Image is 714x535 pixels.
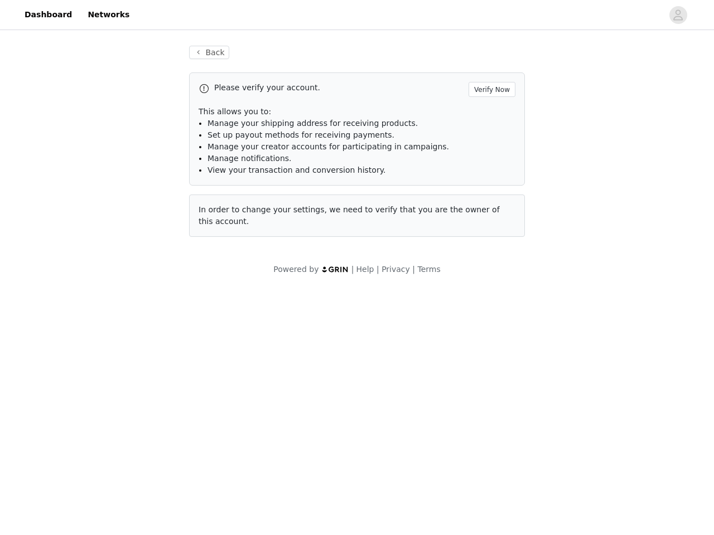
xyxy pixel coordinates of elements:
[208,154,292,163] span: Manage notifications.
[208,142,449,151] span: Manage your creator accounts for participating in campaigns.
[469,82,515,97] button: Verify Now
[214,82,464,94] p: Please verify your account.
[412,265,415,274] span: |
[208,119,418,128] span: Manage your shipping address for receiving products.
[273,265,319,274] span: Powered by
[673,6,683,24] div: avatar
[189,46,229,59] button: Back
[382,265,410,274] a: Privacy
[356,265,374,274] a: Help
[321,266,349,273] img: logo
[417,265,440,274] a: Terms
[18,2,79,27] a: Dashboard
[81,2,136,27] a: Networks
[208,130,394,139] span: Set up payout methods for receiving payments.
[208,166,385,174] span: View your transaction and conversion history.
[199,106,515,118] p: This allows you to:
[377,265,379,274] span: |
[351,265,354,274] span: |
[199,205,500,226] span: In order to change your settings, we need to verify that you are the owner of this account.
